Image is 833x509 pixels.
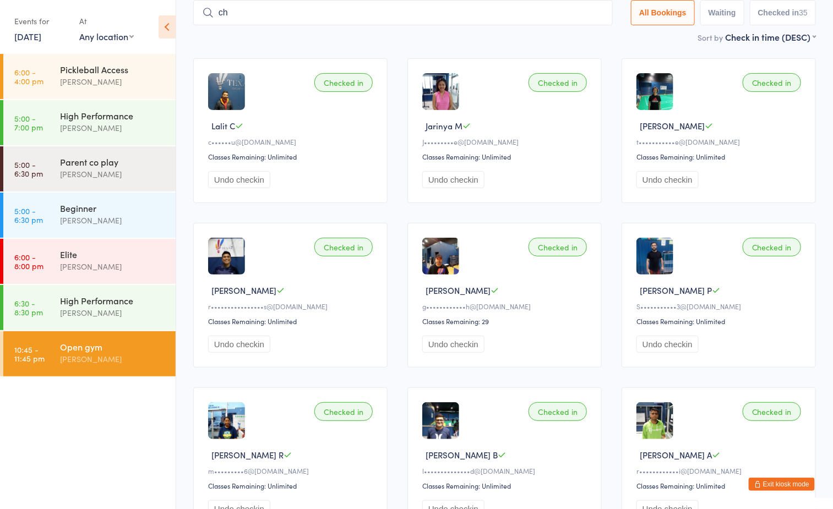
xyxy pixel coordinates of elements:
[422,238,459,275] img: image1706061414.png
[14,30,41,42] a: [DATE]
[79,12,134,30] div: At
[636,137,804,146] div: t•••••••••••e@[DOMAIN_NAME]
[636,171,699,188] button: Undo checkin
[208,481,376,490] div: Classes Remaining: Unlimited
[208,402,245,439] img: image1701523241.png
[60,168,166,180] div: [PERSON_NAME]
[14,12,68,30] div: Events for
[422,466,590,475] div: l••••••••••••••d@[DOMAIN_NAME]
[422,316,590,326] div: Classes Remaining: 29
[14,345,45,363] time: 10:45 - 11:45 pm
[3,146,176,191] a: 5:00 -6:30 pmParent co play[PERSON_NAME]
[60,202,166,214] div: Beginner
[208,73,245,110] img: image1676679945.png
[3,54,176,99] a: 6:00 -4:00 pmPickleball Access[PERSON_NAME]
[636,402,673,439] img: image1754443381.png
[208,302,376,311] div: r••••••••••••••••s@[DOMAIN_NAME]
[208,152,376,161] div: Classes Remaining: Unlimited
[529,402,587,421] div: Checked in
[211,449,284,461] span: [PERSON_NAME] R
[422,481,590,490] div: Classes Remaining: Unlimited
[314,402,373,421] div: Checked in
[60,248,166,260] div: Elite
[636,481,804,490] div: Classes Remaining: Unlimited
[79,30,134,42] div: Any location
[636,302,804,311] div: S•••••••••••3@[DOMAIN_NAME]
[640,120,705,132] span: [PERSON_NAME]
[636,316,804,326] div: Classes Remaining: Unlimited
[3,285,176,330] a: 6:30 -8:30 pmHigh Performance[PERSON_NAME]
[14,253,43,270] time: 6:00 - 8:00 pm
[640,449,712,461] span: [PERSON_NAME] A
[426,449,498,461] span: [PERSON_NAME] B
[743,73,801,92] div: Checked in
[422,402,459,439] img: image1675471547.png
[211,120,235,132] span: Lalit C
[60,63,166,75] div: Pickleball Access
[60,122,166,134] div: [PERSON_NAME]
[529,73,587,92] div: Checked in
[314,238,373,256] div: Checked in
[208,466,376,475] div: m•••••••••6@[DOMAIN_NAME]
[422,73,459,110] img: image1754524948.png
[743,402,801,421] div: Checked in
[14,68,43,85] time: 6:00 - 4:00 pm
[14,299,43,316] time: 6:30 - 8:30 pm
[208,336,270,353] button: Undo checkin
[208,316,376,326] div: Classes Remaining: Unlimited
[60,294,166,307] div: High Performance
[14,114,43,132] time: 5:00 - 7:00 pm
[3,331,176,376] a: 10:45 -11:45 pmOpen gym[PERSON_NAME]
[208,171,270,188] button: Undo checkin
[636,73,673,110] img: image1687388165.png
[636,466,804,475] div: r••••••••••••i@[DOMAIN_NAME]
[636,238,673,275] img: image1710694878.png
[799,8,808,17] div: 35
[636,152,804,161] div: Classes Remaining: Unlimited
[14,206,43,224] time: 5:00 - 6:30 pm
[208,238,245,275] img: image1696631364.png
[422,137,590,146] div: J•••••••••e@[DOMAIN_NAME]
[749,478,815,491] button: Exit kiosk mode
[60,156,166,168] div: Parent co play
[60,260,166,273] div: [PERSON_NAME]
[14,160,43,178] time: 5:00 - 6:30 pm
[3,193,176,238] a: 5:00 -6:30 pmBeginner[PERSON_NAME]
[60,307,166,319] div: [PERSON_NAME]
[314,73,373,92] div: Checked in
[60,110,166,122] div: High Performance
[426,284,491,296] span: [PERSON_NAME]
[3,100,176,145] a: 5:00 -7:00 pmHigh Performance[PERSON_NAME]
[60,75,166,88] div: [PERSON_NAME]
[422,171,484,188] button: Undo checkin
[422,152,590,161] div: Classes Remaining: Unlimited
[725,31,816,43] div: Check in time (DESC)
[208,137,376,146] div: c••••••u@[DOMAIN_NAME]
[3,239,176,284] a: 6:00 -8:00 pmElite[PERSON_NAME]
[743,238,801,256] div: Checked in
[422,302,590,311] div: g••••••••••••h@[DOMAIN_NAME]
[426,120,462,132] span: Jarinya M
[60,341,166,353] div: Open gym
[529,238,587,256] div: Checked in
[636,336,699,353] button: Undo checkin
[698,32,723,43] label: Sort by
[422,336,484,353] button: Undo checkin
[60,353,166,365] div: [PERSON_NAME]
[211,284,276,296] span: [PERSON_NAME]
[640,284,712,296] span: [PERSON_NAME] P
[60,214,166,227] div: [PERSON_NAME]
